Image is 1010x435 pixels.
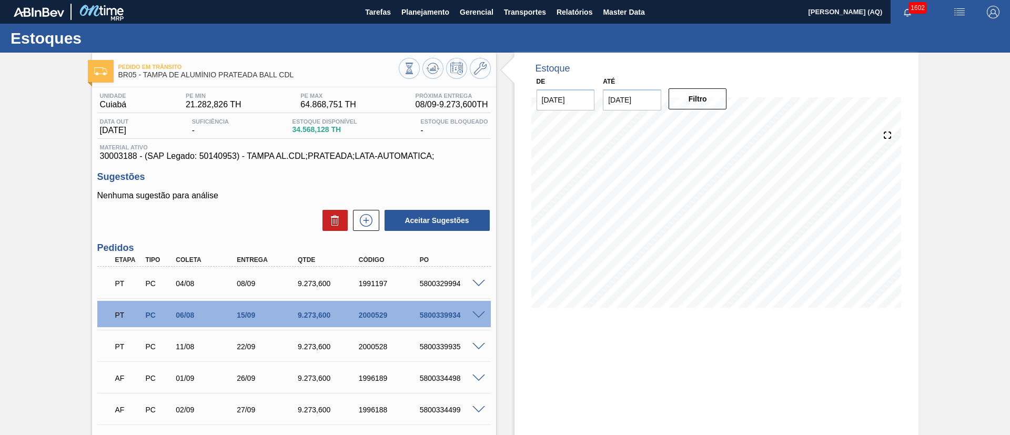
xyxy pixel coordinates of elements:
span: Data out [100,118,129,125]
div: Pedido de Compra [143,406,174,414]
p: AF [115,374,142,382]
span: Gerencial [460,6,493,18]
input: dd/mm/yyyy [537,89,595,110]
div: 5800339934 [417,311,486,319]
span: Estoque Disponível [292,118,357,125]
div: Estoque [536,63,570,74]
div: Excluir Sugestões [317,210,348,231]
h3: Sugestões [97,171,491,183]
div: 15/09/2025 [234,311,302,319]
div: 01/09/2025 [173,374,241,382]
span: 64.868,751 TH [300,100,356,109]
span: 34.568,128 TH [292,126,357,134]
img: TNhmsLtSVTkK8tSr43FrP2fwEKptu5GPRR3wAAAABJRU5ErkJggg== [14,7,64,17]
p: PT [115,342,142,351]
h3: Pedidos [97,242,491,254]
div: Aguardando Faturamento [113,367,144,390]
span: Próxima Entrega [416,93,488,99]
div: 5800329994 [417,279,486,288]
button: Aceitar Sugestões [385,210,490,231]
span: 30003188 - (SAP Legado: 50140953) - TAMPA AL.CDL;PRATEADA;LATA-AUTOMATICA; [100,151,488,161]
div: 2000529 [356,311,425,319]
div: 9.273,600 [295,374,363,382]
div: 9.273,600 [295,406,363,414]
div: Aceitar Sugestões [379,209,491,232]
span: Estoque Bloqueado [420,118,488,125]
span: PE MIN [186,93,241,99]
div: 1996189 [356,374,425,382]
div: Pedido em Trânsito [113,335,144,358]
div: Etapa [113,256,144,264]
div: Tipo [143,256,174,264]
div: Coleta [173,256,241,264]
p: Nenhuma sugestão para análise [97,191,491,200]
img: userActions [953,6,966,18]
div: PO [417,256,486,264]
button: Ir ao Master Data / Geral [470,58,491,79]
div: 9.273,600 [295,279,363,288]
div: 06/08/2025 [173,311,241,319]
button: Atualizar Gráfico [422,58,443,79]
div: Aguardando Faturamento [113,398,144,421]
div: 22/09/2025 [234,342,302,351]
div: 11/08/2025 [173,342,241,351]
button: Programar Estoque [446,58,467,79]
div: 26/09/2025 [234,374,302,382]
img: Ícone [94,67,107,75]
span: Planejamento [401,6,449,18]
div: Pedido de Compra [143,311,174,319]
button: Filtro [669,88,727,109]
span: Tarefas [365,6,391,18]
span: Transportes [504,6,546,18]
div: Pedido de Compra [143,374,174,382]
div: Pedido de Compra [143,342,174,351]
span: Material ativo [100,144,488,150]
span: Cuiabá [100,100,127,109]
div: Código [356,256,425,264]
div: Entrega [234,256,302,264]
span: Relatórios [557,6,592,18]
span: Unidade [100,93,127,99]
div: 04/08/2025 [173,279,241,288]
span: BR05 - TAMPA DE ALUMÍNIO PRATEADA BALL CDL [118,71,399,79]
img: Logout [987,6,999,18]
div: 5800339935 [417,342,486,351]
span: Suficiência [192,118,229,125]
div: 5800334498 [417,374,486,382]
button: Visão Geral dos Estoques [399,58,420,79]
div: Nova sugestão [348,210,379,231]
span: Master Data [603,6,644,18]
input: dd/mm/yyyy [603,89,661,110]
div: 08/09/2025 [234,279,302,288]
div: Pedido em Trânsito [113,304,144,327]
div: 5800334499 [417,406,486,414]
div: Pedido em Trânsito [113,272,144,295]
div: 27/09/2025 [234,406,302,414]
span: 08/09 - 9.273,600 TH [416,100,488,109]
button: Notificações [891,5,924,19]
div: - [418,118,490,135]
label: Até [603,78,615,85]
div: Pedido de Compra [143,279,174,288]
h1: Estoques [11,32,197,44]
div: 9.273,600 [295,342,363,351]
span: Pedido em Trânsito [118,64,399,70]
span: PE MAX [300,93,356,99]
span: 21.282,826 TH [186,100,241,109]
div: Qtde [295,256,363,264]
p: PT [115,279,142,288]
p: AF [115,406,142,414]
p: PT [115,311,142,319]
div: 1991197 [356,279,425,288]
label: De [537,78,546,85]
div: 2000528 [356,342,425,351]
span: 1602 [908,2,927,14]
span: [DATE] [100,126,129,135]
div: 02/09/2025 [173,406,241,414]
div: - [189,118,231,135]
div: 9.273,600 [295,311,363,319]
div: 1996188 [356,406,425,414]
